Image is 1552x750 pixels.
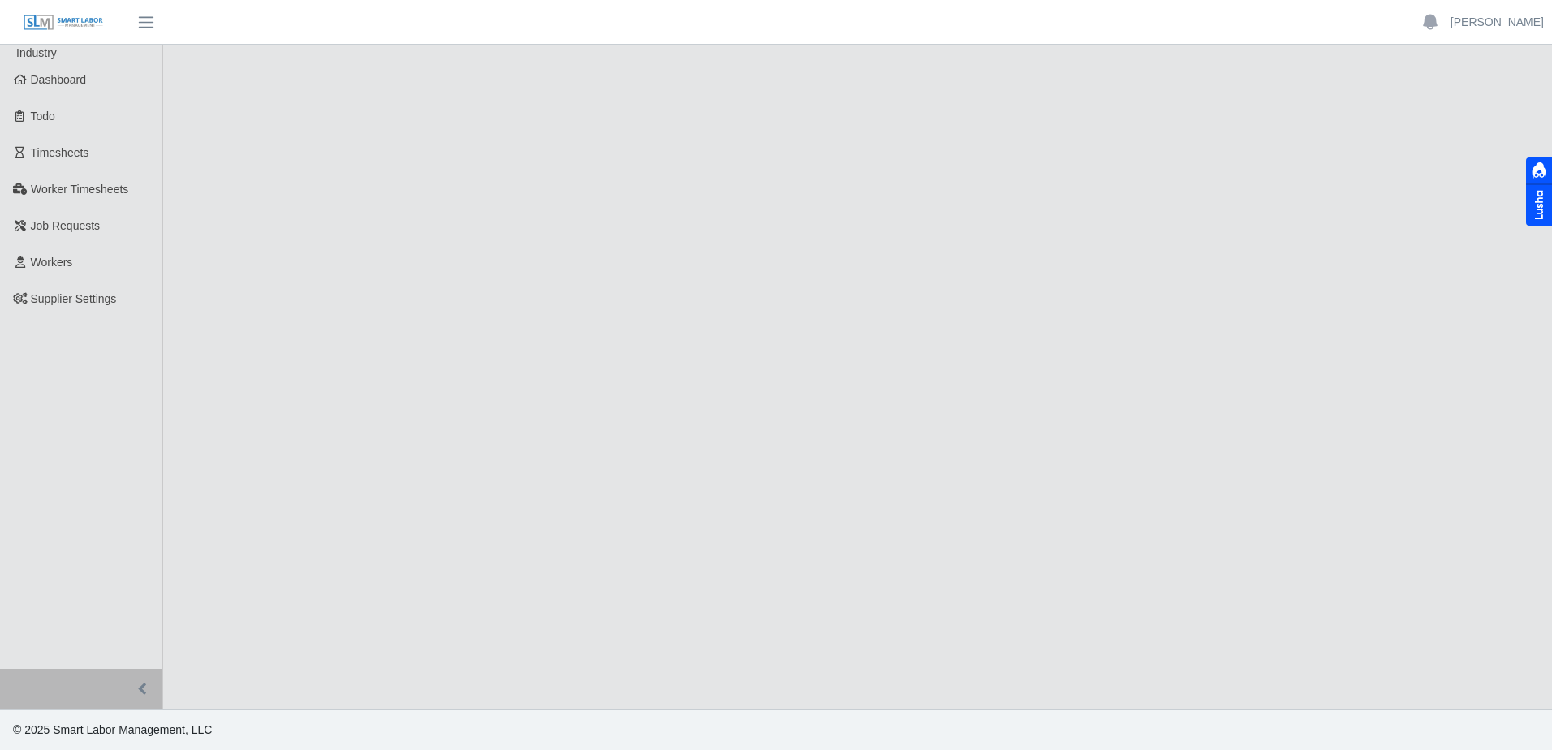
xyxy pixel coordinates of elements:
[31,146,89,159] span: Timesheets
[31,73,87,86] span: Dashboard
[1451,14,1544,31] a: [PERSON_NAME]
[13,723,212,736] span: © 2025 Smart Labor Management, LLC
[16,46,57,59] span: Industry
[31,292,117,305] span: Supplier Settings
[31,256,73,269] span: Workers
[31,110,55,123] span: Todo
[23,14,104,32] img: SLM Logo
[31,183,128,196] span: Worker Timesheets
[31,219,101,232] span: Job Requests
